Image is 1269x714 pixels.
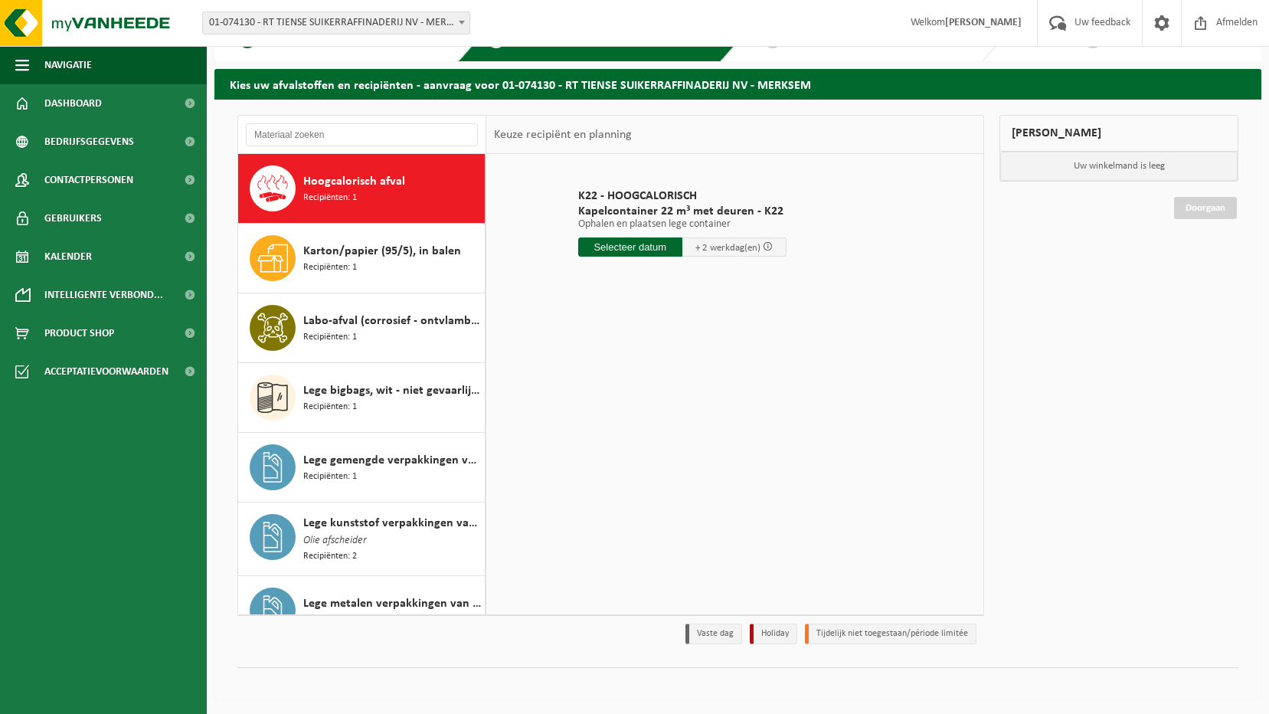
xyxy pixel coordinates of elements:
[44,84,102,123] span: Dashboard
[246,123,478,146] input: Materiaal zoeken
[303,613,357,627] span: Recipiënten: 2
[203,12,469,34] span: 01-074130 - RT TIENSE SUIKERRAFFINADERIJ NV - MERKSEM
[238,293,486,363] button: Labo-afval (corrosief - ontvlambaar) Recipiënten: 1
[695,243,760,253] span: + 2 werkdag(en)
[303,400,357,414] span: Recipiënten: 1
[303,330,357,345] span: Recipiënten: 1
[578,204,787,219] span: Kapelcontainer 22 m³ met deuren - K22
[303,470,357,484] span: Recipiënten: 1
[999,115,1238,152] div: [PERSON_NAME]
[238,224,486,293] button: Karton/papier (95/5), in balen Recipiënten: 1
[303,382,481,400] span: Lege bigbags, wit - niet gevaarlijk - los
[303,451,481,470] span: Lege gemengde verpakkingen van gevaarlijke stoffen
[303,242,461,260] span: Karton/papier (95/5), in balen
[44,46,92,84] span: Navigatie
[578,188,787,204] span: K22 - HOOGCALORISCH
[685,624,742,644] li: Vaste dag
[44,352,168,391] span: Acceptatievoorwaarden
[238,154,486,224] button: Hoogcalorisch afval Recipiënten: 1
[44,314,114,352] span: Product Shop
[303,191,357,205] span: Recipiënten: 1
[238,503,486,576] button: Lege kunststof verpakkingen van gevaarlijke stoffen Olie afscheider Recipiënten: 2
[303,172,405,191] span: Hoogcalorisch afval
[303,312,481,330] span: Labo-afval (corrosief - ontvlambaar)
[238,363,486,433] button: Lege bigbags, wit - niet gevaarlijk - los Recipiënten: 1
[44,123,134,161] span: Bedrijfsgegevens
[303,260,357,275] span: Recipiënten: 1
[486,116,639,154] div: Keuze recipiënt en planning
[303,549,357,564] span: Recipiënten: 2
[303,594,481,613] span: Lege metalen verpakkingen van gevaarlijke stoffen
[578,237,682,257] input: Selecteer datum
[44,276,163,314] span: Intelligente verbond...
[1000,152,1238,181] p: Uw winkelmand is leeg
[238,433,486,503] button: Lege gemengde verpakkingen van gevaarlijke stoffen Recipiënten: 1
[805,624,976,644] li: Tijdelijk niet toegestaan/période limitée
[578,219,787,230] p: Ophalen en plaatsen lege container
[214,69,1261,99] h2: Kies uw afvalstoffen en recipiënten - aanvraag voor 01-074130 - RT TIENSE SUIKERRAFFINADERIJ NV -...
[44,161,133,199] span: Contactpersonen
[1174,197,1237,219] a: Doorgaan
[750,624,797,644] li: Holiday
[303,514,481,532] span: Lege kunststof verpakkingen van gevaarlijke stoffen
[44,199,102,237] span: Gebruikers
[202,11,470,34] span: 01-074130 - RT TIENSE SUIKERRAFFINADERIJ NV - MERKSEM
[238,576,486,646] button: Lege metalen verpakkingen van gevaarlijke stoffen Recipiënten: 2
[945,17,1022,28] strong: [PERSON_NAME]
[44,237,92,276] span: Kalender
[303,532,367,549] span: Olie afscheider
